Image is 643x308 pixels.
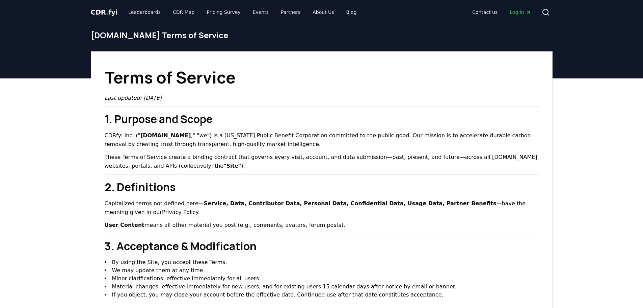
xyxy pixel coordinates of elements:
[91,30,553,41] h1: [DOMAIN_NAME] Terms of Service
[105,291,539,299] li: If you object, you may close your account before the effective date. Continued use after that dat...
[167,6,200,18] a: CDR Map
[105,222,145,228] strong: User Content
[105,111,539,127] h2: 1. Purpose and Scope
[91,7,118,17] a: CDR.fyi
[204,200,497,207] strong: Service, Data, Contributor Data, Personal Data, Confidential Data, Usage Data, Partner Benefits
[201,6,246,18] a: Pricing Survey
[105,258,539,266] li: By using the Site, you accept these Terms.
[140,132,191,139] strong: [DOMAIN_NAME]
[504,6,536,18] a: Log in
[162,209,198,215] a: Privacy Policy
[105,221,539,230] p: means all other material you post (e.g., comments, avatars, forum posts).
[105,95,162,101] em: Last updated: [DATE]
[105,65,539,90] h1: Terms of Service
[307,6,339,18] a: About Us
[91,8,118,16] span: CDR fyi
[123,6,166,18] a: Leaderboards
[467,6,536,18] nav: Main
[105,179,539,195] h2: 2. Definitions
[105,199,539,217] p: Capitalized terms not defined here— —have the meaning given in our .
[105,153,539,170] p: These Terms of Service create a binding contract that governs every visit, account, and data subm...
[467,6,503,18] a: Contact us
[223,163,241,169] strong: "Site"
[105,266,539,291] li: We may update them at any time:
[275,6,306,18] a: Partners
[105,275,539,283] li: Minor clarifications: effective immediately for all users.
[341,6,362,18] a: Blog
[105,283,539,291] li: Material changes: effective immediately for new users, and for existing users 15 calendar days af...
[105,238,539,254] h2: 3. Acceptance & Modification
[510,9,531,16] span: Log in
[106,8,108,16] span: .
[123,6,362,18] nav: Main
[247,6,274,18] a: Events
[105,131,539,149] p: CDRfyi Inc. (" ," "we") is a [US_STATE] Public Benefit Corporation committed to the public good. ...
